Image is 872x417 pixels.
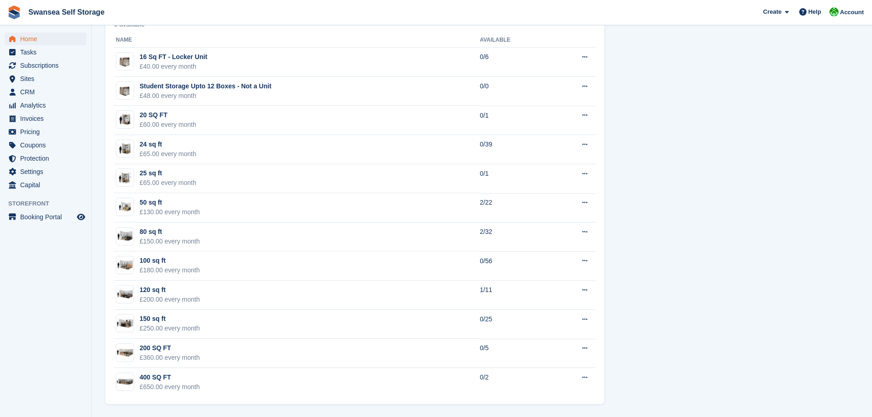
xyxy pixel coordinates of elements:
[480,193,551,222] td: 2/22
[140,52,207,62] div: 16 Sq FT - Locker Unit
[76,211,87,222] a: Preview store
[5,211,87,223] a: menu
[808,7,821,16] span: Help
[140,314,200,324] div: 150 sq ft
[480,222,551,252] td: 2/32
[20,211,75,223] span: Booking Portal
[480,135,551,164] td: 0/39
[5,46,87,59] a: menu
[140,373,200,382] div: 400 SQ FT
[5,59,87,72] a: menu
[116,53,134,70] img: Locker%20Small%20-%20Plain.jpg
[20,99,75,112] span: Analytics
[140,382,200,392] div: £650.00 every month
[480,106,551,135] td: 0/1
[116,317,134,330] img: 150-sqft-unit.jpg
[116,142,134,156] img: 25-sqft-unit%20(7).jpg
[5,152,87,165] a: menu
[140,256,200,265] div: 100 sq ft
[5,165,87,178] a: menu
[116,82,134,99] img: Locker%20Small%20-%20Plain.jpg
[5,32,87,45] a: menu
[20,46,75,59] span: Tasks
[114,21,596,27] p: 5 available
[480,339,551,368] td: 0/5
[140,227,200,237] div: 80 sq ft
[5,112,87,125] a: menu
[5,139,87,152] a: menu
[5,72,87,85] a: menu
[20,86,75,98] span: CRM
[20,139,75,152] span: Coupons
[480,368,551,397] td: 0/2
[140,207,200,217] div: £130.00 every month
[140,110,196,120] div: 20 SQ FT
[20,165,75,178] span: Settings
[480,164,551,194] td: 0/1
[140,285,200,295] div: 120 sq ft
[140,91,271,101] div: £48.00 every month
[114,33,480,48] th: Name
[116,375,134,388] img: 400-sqft-unit.jpg
[829,7,839,16] img: Andrew Robbins
[116,200,134,214] img: 50-sqft-unit.jpg
[116,346,134,359] img: 200-sqft-unit.jpg
[116,229,134,243] img: 80-sqft-unit.jpg
[140,140,196,149] div: 24 sq ft
[140,198,200,207] div: 50 sq ft
[480,310,551,339] td: 0/25
[25,5,108,20] a: Swansea Self Storage
[20,152,75,165] span: Protection
[116,259,134,272] img: 100-sqft-unit.jpg
[140,178,196,188] div: £65.00 every month
[116,171,134,184] img: 25.jpg
[20,59,75,72] span: Subscriptions
[140,295,200,304] div: £200.00 every month
[140,168,196,178] div: 25 sq ft
[840,8,864,17] span: Account
[140,120,196,130] div: £60.00 every month
[20,179,75,191] span: Capital
[20,72,75,85] span: Sites
[763,7,781,16] span: Create
[480,251,551,281] td: 0/56
[7,5,21,19] img: stora-icon-8386f47178a22dfd0bd8f6a31ec36ba5ce8667c1dd55bd0f319d3a0aa187defe.svg
[140,324,200,333] div: £250.00 every month
[480,33,551,48] th: Available
[20,112,75,125] span: Invoices
[5,99,87,112] a: menu
[480,77,551,106] td: 0/0
[116,113,134,126] img: 20-sqft-unit.jpg
[5,86,87,98] a: menu
[140,81,271,91] div: Student Storage Upto 12 Boxes - Not a Unit
[20,125,75,138] span: Pricing
[140,353,200,363] div: £360.00 every month
[140,62,207,71] div: £40.00 every month
[480,281,551,310] td: 1/11
[5,125,87,138] a: menu
[140,237,200,246] div: £150.00 every month
[20,32,75,45] span: Home
[5,179,87,191] a: menu
[480,48,551,77] td: 0/6
[116,287,134,301] img: 125-sqft-unit.jpg
[140,149,196,159] div: £65.00 every month
[140,265,200,275] div: £180.00 every month
[8,199,91,208] span: Storefront
[140,343,200,353] div: 200 SQ FT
